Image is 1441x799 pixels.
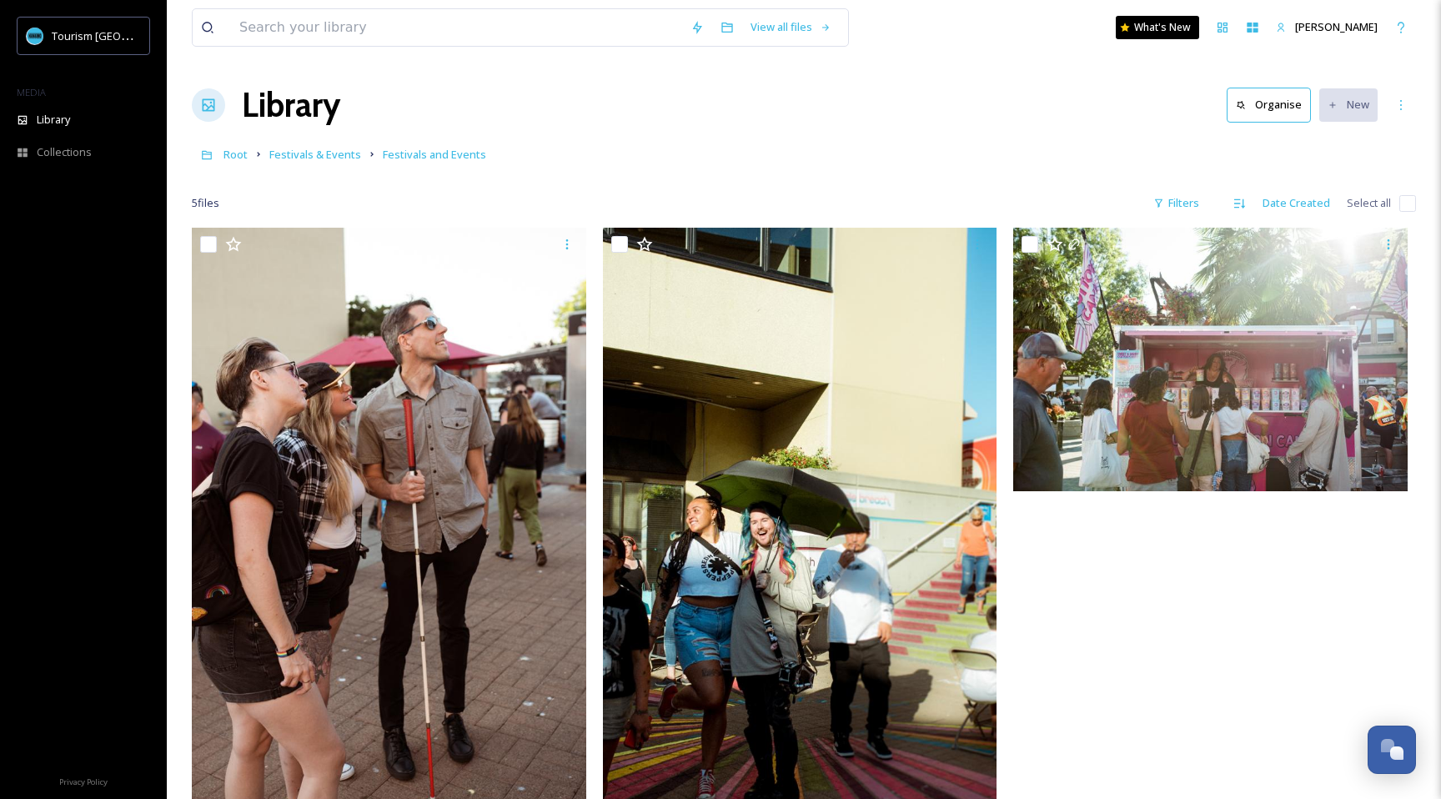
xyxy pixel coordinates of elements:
a: [PERSON_NAME] [1268,11,1386,43]
a: Privacy Policy [59,771,108,791]
a: Festivals and Events [383,144,486,164]
a: Festivals & Events [269,144,361,164]
a: View all files [742,11,840,43]
span: Festivals & Events [269,147,361,162]
span: Tourism [GEOGRAPHIC_DATA] [52,28,201,43]
a: What's New [1116,16,1199,39]
img: TourNan.2-23.jpg [1013,228,1408,491]
button: Organise [1227,88,1311,122]
span: Collections [37,144,92,160]
div: Date Created [1254,187,1338,219]
button: New [1319,88,1378,121]
span: Root [223,147,248,162]
span: Select all [1347,195,1391,211]
span: Library [37,112,70,128]
button: Open Chat [1368,726,1416,774]
input: Search your library [231,9,682,46]
span: Privacy Policy [59,776,108,787]
div: Filters [1145,187,1208,219]
img: tourism_nanaimo_logo.jpeg [27,28,43,44]
a: Root [223,144,248,164]
span: 5 file s [192,195,219,211]
span: [PERSON_NAME] [1295,19,1378,34]
a: Library [242,80,340,130]
span: MEDIA [17,86,46,98]
span: Festivals and Events [383,147,486,162]
a: Organise [1227,88,1319,122]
